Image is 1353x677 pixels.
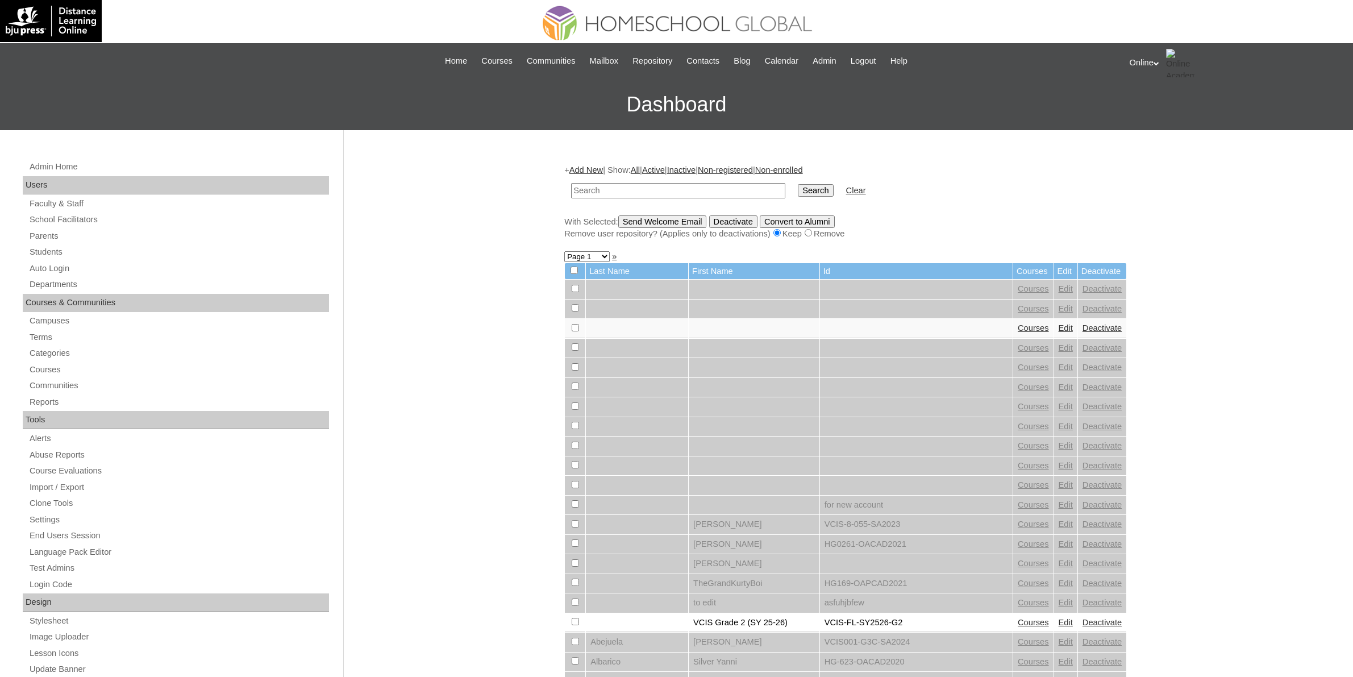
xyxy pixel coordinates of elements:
a: Courses [1018,441,1049,450]
a: Clone Tools [28,496,329,510]
td: Courses [1013,263,1054,280]
a: Edit [1059,323,1073,333]
td: to edit [689,593,819,613]
a: Courses [1018,304,1049,313]
a: Calendar [759,55,804,68]
input: Convert to Alumni [760,215,835,228]
span: Mailbox [590,55,619,68]
span: Calendar [765,55,798,68]
a: Courses [1018,637,1049,646]
a: Categories [28,346,329,360]
a: Stylesheet [28,614,329,628]
span: Home [445,55,467,68]
div: Users [23,176,329,194]
span: Help [890,55,907,68]
a: Image Uploader [28,630,329,644]
a: Logout [845,55,882,68]
a: Alerts [28,431,329,446]
input: Send Welcome Email [618,215,707,228]
a: Edit [1059,520,1073,529]
span: Admin [813,55,836,68]
span: Repository [632,55,672,68]
a: Edit [1059,363,1073,372]
span: Courses [481,55,513,68]
a: Deactivate [1083,383,1122,392]
a: Deactivate [1083,657,1122,666]
a: Non-enrolled [755,165,803,175]
td: Id [820,263,1013,280]
a: Edit [1059,480,1073,489]
a: » [612,252,617,261]
a: Clear [846,186,866,195]
a: Edit [1059,422,1073,431]
a: Inactive [667,165,696,175]
td: Edit [1054,263,1077,280]
a: Courses [1018,383,1049,392]
td: First Name [689,263,819,280]
a: Courses [1018,461,1049,470]
a: Edit [1059,598,1073,607]
a: Contacts [681,55,725,68]
a: Deactivate [1083,500,1122,509]
a: Login Code [28,578,329,592]
input: Deactivate [709,215,757,228]
a: Test Admins [28,561,329,575]
a: Edit [1059,304,1073,313]
td: [PERSON_NAME] [689,515,819,534]
a: Courses [1018,657,1049,666]
a: Communities [28,379,329,393]
td: Abejuela [586,633,688,652]
td: [PERSON_NAME] [689,554,819,574]
a: Deactivate [1083,422,1122,431]
a: Active [642,165,665,175]
a: Deactivate [1083,441,1122,450]
a: Courses [1018,363,1049,372]
a: Deactivate [1083,304,1122,313]
a: Terms [28,330,329,344]
a: Edit [1059,500,1073,509]
a: Courses [1018,539,1049,549]
td: Albarico [586,653,688,672]
a: Repository [627,55,678,68]
a: Reports [28,395,329,409]
a: Courses [1018,343,1049,352]
a: Edit [1059,618,1073,627]
a: Edit [1059,343,1073,352]
div: Design [23,593,329,612]
a: Mailbox [584,55,625,68]
div: + | Show: | | | | [564,164,1127,239]
a: Deactivate [1083,363,1122,372]
a: Courses [1018,422,1049,431]
td: HG0261-OACAD2021 [820,535,1013,554]
img: Online Academy [1166,49,1194,77]
a: Auto Login [28,261,329,276]
a: Communities [521,55,581,68]
div: Online [1130,49,1342,77]
a: Edit [1059,579,1073,588]
a: Courses [1018,618,1049,627]
td: asfuhjbfew [820,593,1013,613]
a: Parents [28,229,329,243]
a: Help [885,55,913,68]
span: Logout [851,55,876,68]
a: Admin [807,55,842,68]
a: Edit [1059,657,1073,666]
a: Edit [1059,383,1073,392]
a: Deactivate [1083,284,1122,293]
a: Edit [1059,461,1073,470]
a: Deactivate [1083,559,1122,568]
a: Deactivate [1083,618,1122,627]
div: Remove user repository? (Applies only to deactivations) Keep Remove [564,228,1127,240]
a: Courses [1018,520,1049,529]
a: Courses [1018,598,1049,607]
input: Search [798,184,833,197]
a: Edit [1059,284,1073,293]
input: Search [571,183,785,198]
a: Courses [1018,559,1049,568]
a: Edit [1059,441,1073,450]
td: Silver Yanni [689,653,819,672]
a: Courses [1018,323,1049,333]
a: Deactivate [1083,461,1122,470]
a: Deactivate [1083,539,1122,549]
span: Contacts [686,55,719,68]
